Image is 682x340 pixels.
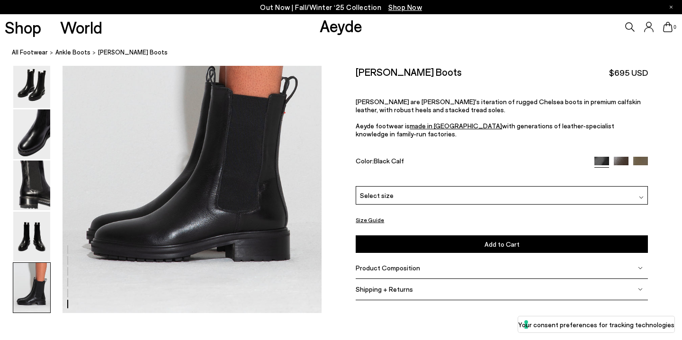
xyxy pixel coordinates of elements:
button: Add to Cart [356,235,648,253]
div: Color: [356,156,585,167]
a: made in [GEOGRAPHIC_DATA] [410,122,502,130]
img: Jack Chelsea Boots - Image 6 [13,263,50,313]
a: 0 [663,22,673,32]
button: Size Guide [356,214,384,226]
img: Jack Chelsea Boots - Image 5 [13,212,50,261]
span: ankle boots [55,48,90,56]
label: Your consent preferences for tracking technologies [518,320,674,330]
a: Aeyde [320,16,362,36]
p: Out Now | Fall/Winter ‘25 Collection [260,1,422,13]
span: $695 USD [609,67,648,79]
img: Jack Chelsea Boots - Image 4 [13,161,50,210]
span: Select size [360,190,394,200]
img: svg%3E [638,287,643,292]
span: Shipping + Returns [356,285,413,293]
span: Aeyde footwear is with generations of leather-specialist knowledge in family-run factories. [356,98,641,138]
img: Jack Chelsea Boots - Image 2 [13,58,50,108]
span: Add to Cart [485,240,520,248]
button: Your consent preferences for tracking technologies [518,316,674,332]
a: Shop [5,19,41,36]
img: Jack Chelsea Boots - Image 3 [13,109,50,159]
span: Product Composition [356,264,420,272]
span: [PERSON_NAME] are [PERSON_NAME]'s iteration of rugged Chelsea boots in premium calfskin leather, ... [356,98,641,114]
a: ankle boots [55,47,90,57]
a: All Footwear [12,47,48,57]
img: svg%3E [639,195,644,200]
img: svg%3E [638,266,643,270]
h2: [PERSON_NAME] Boots [356,66,462,78]
span: 0 [673,25,677,30]
span: Navigate to /collections/new-in [388,3,422,11]
span: Black Calf [374,156,404,164]
nav: breadcrumb [12,40,682,66]
span: [PERSON_NAME] Boots [98,47,168,57]
a: World [60,19,102,36]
